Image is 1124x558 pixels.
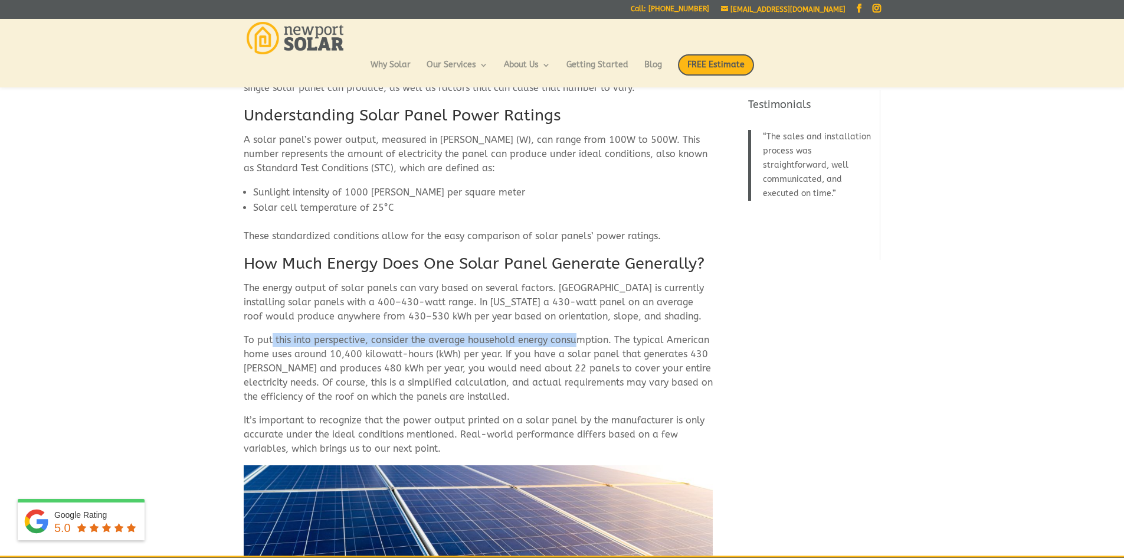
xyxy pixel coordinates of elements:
a: [EMAIL_ADDRESS][DOMAIN_NAME] [721,5,846,14]
span: The sales and installation process was straightforward, well communicated, and executed on time. [763,132,871,198]
a: Blog [644,61,662,81]
div: Google Rating [54,509,139,521]
li: Solar cell temperature of 25°C [253,200,713,216]
a: About Us [504,61,550,81]
p: These standardized conditions allow for the easy comparison of solar panels’ power ratings. [244,229,713,253]
img: Newport Solar | Solar Energy Optimized. [247,22,344,54]
span: 5.0 [54,521,71,534]
a: Our Services [427,61,488,81]
p: It’s important to recognize that the power output printed on a solar panel by the manufacturer is... [244,413,713,465]
h2: Understanding Solar Panel Power Ratings [244,105,713,133]
a: Getting Started [566,61,628,81]
h4: Testimonials [748,97,873,118]
a: FREE Estimate [678,54,754,87]
h2: How Much Energy Does One Solar Panel Generate Generally? [244,253,713,281]
span: FREE Estimate [678,54,754,76]
p: To put this into perspective, consider the average household energy consumption. The typical Amer... [244,333,713,413]
li: Sunlight intensity of 1000 [PERSON_NAME] per square meter [253,185,713,200]
p: A solar panel’s power output, measured in [PERSON_NAME] (W), can range from 100W to 500W. This nu... [244,133,713,185]
a: Call: [PHONE_NUMBER] [631,5,709,18]
a: Why Solar [371,61,411,81]
p: The energy output of solar panels can vary based on several factors. [GEOGRAPHIC_DATA] is current... [244,281,713,333]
